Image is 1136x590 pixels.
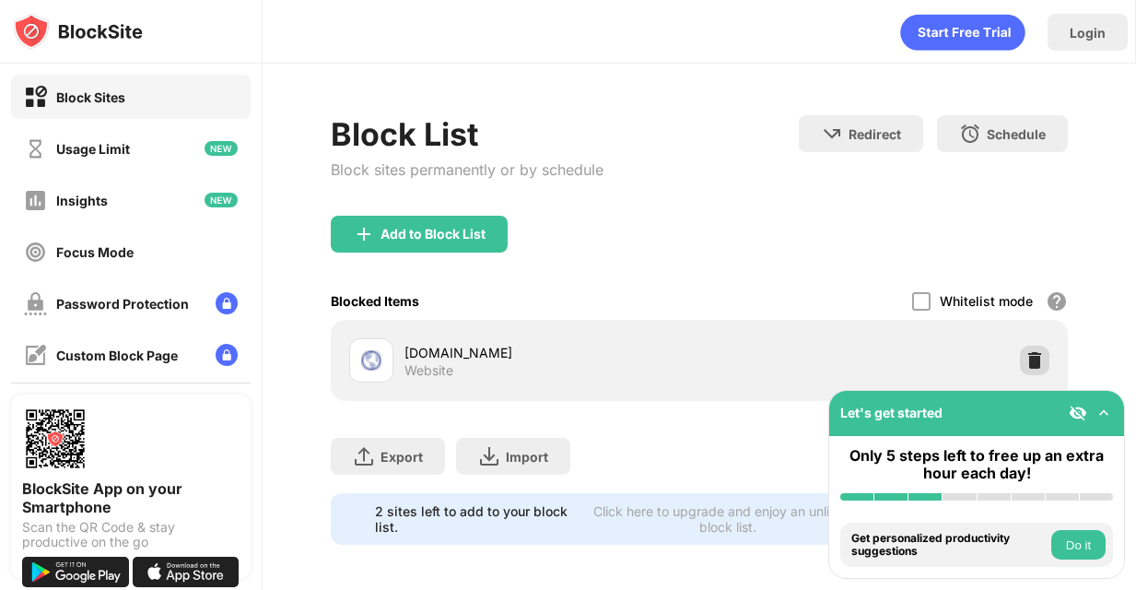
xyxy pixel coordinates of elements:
[56,141,130,157] div: Usage Limit
[56,296,189,312] div: Password Protection
[900,14,1025,51] div: animation
[56,244,134,260] div: Focus Mode
[375,503,570,535] div: 2 sites left to add to your block list.
[22,406,88,472] img: options-page-qr-code.png
[360,349,382,372] img: favicons
[205,141,238,156] img: new-icon.svg
[840,405,943,420] div: Let's get started
[381,449,423,465] div: Export
[22,479,240,516] div: BlockSite App on your Smartphone
[216,344,238,366] img: lock-menu.svg
[940,293,1033,309] div: Whitelist mode
[1051,530,1106,560] button: Do it
[13,13,143,50] img: logo-blocksite.svg
[849,126,901,142] div: Redirect
[24,344,47,367] img: customize-block-page-off.svg
[56,193,108,208] div: Insights
[24,241,47,264] img: focus-off.svg
[205,193,238,207] img: new-icon.svg
[581,503,875,535] div: Click here to upgrade and enjoy an unlimited block list.
[840,447,1113,482] div: Only 5 steps left to free up an extra hour each day!
[1070,25,1106,41] div: Login
[851,532,1047,559] div: Get personalized productivity suggestions
[22,520,240,549] div: Scan the QR Code & stay productive on the go
[1095,404,1113,422] img: omni-setup-toggle.svg
[22,557,129,587] img: get-it-on-google-play.svg
[331,293,419,309] div: Blocked Items
[331,115,603,153] div: Block List
[331,160,603,179] div: Block sites permanently or by schedule
[24,292,47,315] img: password-protection-off.svg
[404,362,453,379] div: Website
[24,86,47,109] img: block-on.svg
[381,227,486,242] div: Add to Block List
[987,126,1046,142] div: Schedule
[56,89,125,105] div: Block Sites
[24,189,47,212] img: insights-off.svg
[24,137,47,160] img: time-usage-off.svg
[506,449,548,465] div: Import
[404,343,699,362] div: [DOMAIN_NAME]
[216,292,238,314] img: lock-menu.svg
[56,348,178,363] div: Custom Block Page
[133,557,240,587] img: download-on-the-app-store.svg
[1069,404,1087,422] img: eye-not-visible.svg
